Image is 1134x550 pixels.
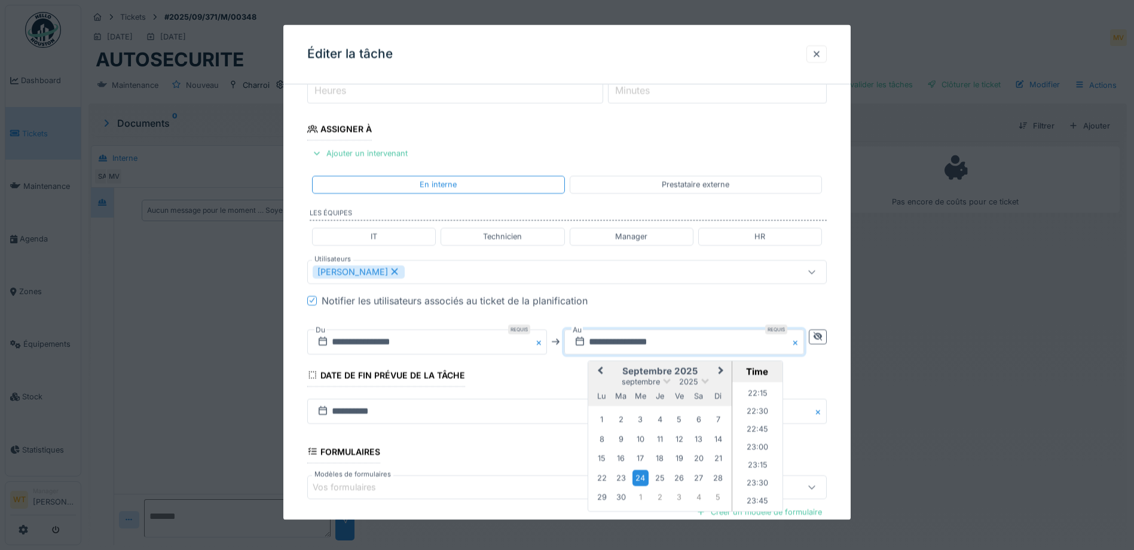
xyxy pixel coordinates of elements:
div: Vos formulaires [313,481,393,494]
div: Choose dimanche 5 octobre 2025 [710,490,726,506]
div: Choose mardi 23 septembre 2025 [613,470,629,486]
div: Prestataire externe [662,179,729,191]
div: lundi [594,389,610,405]
div: Choose mardi 30 septembre 2025 [613,490,629,506]
div: Choose vendredi 12 septembre 2025 [671,431,687,447]
ul: Time [732,382,783,511]
li: 22:15 [732,386,783,404]
span: septembre [622,377,660,386]
div: Choose samedi 13 septembre 2025 [690,431,707,447]
div: Choose samedi 4 octobre 2025 [690,490,707,506]
div: Choose vendredi 3 octobre 2025 [671,490,687,506]
div: Choose lundi 22 septembre 2025 [594,470,610,486]
label: Modèles de formulaires [312,469,393,479]
div: Time [735,366,780,377]
div: samedi [690,389,707,405]
div: Choose samedi 20 septembre 2025 [690,451,707,467]
label: Du [314,323,326,337]
div: Choose jeudi 4 septembre 2025 [652,412,668,428]
div: Technicien [483,231,522,243]
div: Choose mercredi 1 octobre 2025 [632,490,649,506]
div: Notifier les utilisateurs associés au ticket de la planification [322,294,588,308]
div: Date de fin prévue de la tâche [307,366,465,387]
li: 23:15 [732,457,783,475]
div: Choose mardi 16 septembre 2025 [613,451,629,467]
div: Choose vendredi 26 septembre 2025 [671,470,687,486]
div: Choose mercredi 17 septembre 2025 [632,451,649,467]
div: Choose vendredi 5 septembre 2025 [671,412,687,428]
div: Assigner à [307,120,372,140]
button: Previous Month [589,362,609,381]
div: Créer un modèle de formulaire [692,504,827,520]
div: HR [754,231,765,243]
div: Choose jeudi 25 septembre 2025 [652,470,668,486]
div: Choose jeudi 18 septembre 2025 [652,451,668,467]
label: Minutes [613,84,652,98]
label: Au [571,323,583,337]
div: Choose samedi 6 septembre 2025 [690,412,707,428]
div: Choose mardi 2 septembre 2025 [613,412,629,428]
div: mercredi [632,389,649,405]
div: [PERSON_NAME] [313,265,405,279]
div: Choose samedi 27 septembre 2025 [690,470,707,486]
h2: septembre 2025 [588,366,732,377]
label: Heures [312,84,349,98]
div: vendredi [671,389,687,405]
div: Choose dimanche 14 septembre 2025 [710,431,726,447]
div: Ajouter un intervenant [307,146,412,162]
div: dimanche [710,389,726,405]
div: jeudi [652,389,668,405]
li: 23:45 [732,493,783,511]
button: Next Month [713,362,732,381]
div: Requis [508,325,530,334]
div: Formulaires [307,443,380,463]
div: Choose lundi 29 septembre 2025 [594,490,610,506]
div: Choose jeudi 11 septembre 2025 [652,431,668,447]
div: Choose dimanche 7 septembre 2025 [710,412,726,428]
li: 22:30 [732,404,783,421]
li: 23:00 [732,439,783,457]
button: Close [814,399,827,424]
div: En interne [420,179,457,191]
div: mardi [613,389,629,405]
li: 23:30 [732,475,783,493]
div: Choose jeudi 2 octobre 2025 [652,490,668,506]
div: Manager [615,231,647,243]
div: Requis [765,325,787,334]
label: Les équipes [310,208,827,221]
div: Choose vendredi 19 septembre 2025 [671,451,687,467]
h3: Éditer la tâche [307,47,393,62]
button: Close [791,329,804,355]
div: Choose dimanche 21 septembre 2025 [710,451,726,467]
div: Choose lundi 1 septembre 2025 [594,412,610,428]
div: Choose lundi 8 septembre 2025 [594,431,610,447]
label: Utilisateurs [312,254,353,264]
div: IT [371,231,377,243]
li: 22:45 [732,421,783,439]
div: Choose mercredi 10 septembre 2025 [632,431,649,447]
button: Close [534,329,547,355]
div: Choose lundi 15 septembre 2025 [594,451,610,467]
div: Choose dimanche 28 septembre 2025 [710,470,726,486]
span: 2025 [679,377,698,386]
div: Choose mardi 9 septembre 2025 [613,431,629,447]
div: Month septembre, 2025 [592,410,728,507]
div: Choose mercredi 24 septembre 2025 [632,470,649,486]
div: Choose mercredi 3 septembre 2025 [632,412,649,428]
